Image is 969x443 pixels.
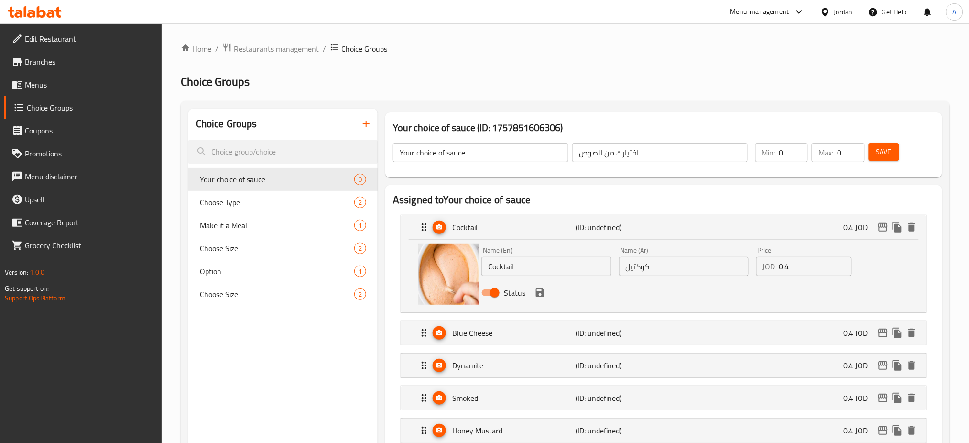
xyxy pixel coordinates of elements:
[25,56,154,67] span: Branches
[452,327,576,339] p: Blue Cheese
[730,6,789,18] div: Menu-management
[5,282,49,295] span: Get support on:
[401,386,926,410] div: Expand
[393,120,935,135] h3: Your choice of sauce (ID: 1757851606306)
[763,261,775,272] p: JOD
[576,221,658,233] p: (ID: undefined)
[4,96,162,119] a: Choice Groups
[890,391,904,405] button: duplicate
[393,211,935,317] li: ExpandCocktailName (En)Name (Ar)PriceJODStatussave
[222,43,319,55] a: Restaurants management
[876,220,890,234] button: edit
[876,391,890,405] button: edit
[890,220,904,234] button: duplicate
[904,423,919,438] button: delete
[354,243,366,254] div: Choices
[188,283,378,306] div: Choose Size2
[4,119,162,142] a: Coupons
[393,317,935,349] li: Expand
[779,257,852,276] input: Please enter price
[200,220,354,231] span: Make it a Meal
[25,194,154,205] span: Upsell
[844,221,876,233] p: 0.4 JOD
[4,165,162,188] a: Menu disclaimer
[200,288,354,300] span: Choose Size
[215,43,218,55] li: /
[576,425,658,436] p: (ID: undefined)
[25,148,154,159] span: Promotions
[890,358,904,373] button: duplicate
[25,79,154,90] span: Menus
[393,349,935,382] li: Expand
[355,290,366,299] span: 2
[869,143,899,161] button: Save
[393,193,935,207] h2: Assigned to Your choice of sauce
[200,174,354,185] span: Your choice of sauce
[200,243,354,254] span: Choose Size
[196,117,257,131] h2: Choice Groups
[904,326,919,340] button: delete
[354,174,366,185] div: Choices
[418,244,479,305] img: Cocktail
[393,382,935,414] li: Expand
[576,392,658,404] p: (ID: undefined)
[844,392,876,404] p: 0.4 JOD
[876,326,890,340] button: edit
[188,214,378,237] div: Make it a Meal1
[452,392,576,404] p: Smoked
[452,360,576,371] p: Dynamite
[4,188,162,211] a: Upsell
[876,423,890,438] button: edit
[4,50,162,73] a: Branches
[354,266,366,277] div: Choices
[181,71,250,92] span: Choice Groups
[576,360,658,371] p: (ID: undefined)
[200,197,354,208] span: Choose Type
[619,257,749,276] input: Enter name Ar
[401,215,926,239] div: Expand
[188,168,378,191] div: Your choice of sauce0
[904,220,919,234] button: delete
[762,147,775,158] p: Min:
[401,354,926,377] div: Expand
[181,43,950,55] nav: breadcrumb
[890,326,904,340] button: duplicate
[953,7,957,17] span: A
[904,358,919,373] button: delete
[4,211,162,234] a: Coverage Report
[355,175,366,184] span: 0
[25,217,154,228] span: Coverage Report
[355,221,366,230] span: 1
[355,267,366,276] span: 1
[844,425,876,436] p: 0.4 JOD
[27,102,154,113] span: Choice Groups
[844,360,876,371] p: 0.4 JOD
[188,191,378,214] div: Choose Type2
[355,244,366,253] span: 2
[876,146,892,158] span: Save
[452,221,576,233] p: Cocktail
[576,327,658,339] p: (ID: undefined)
[4,142,162,165] a: Promotions
[200,266,354,277] span: Option
[4,27,162,50] a: Edit Restaurant
[890,423,904,438] button: duplicate
[504,287,525,299] span: Status
[25,125,154,136] span: Coupons
[533,286,547,300] button: save
[323,43,326,55] li: /
[4,234,162,257] a: Grocery Checklist
[25,240,154,251] span: Grocery Checklist
[234,43,319,55] span: Restaurants management
[844,327,876,339] p: 0.4 JOD
[876,358,890,373] button: edit
[818,147,833,158] p: Max:
[5,266,28,278] span: Version:
[188,237,378,260] div: Choose Size2
[188,140,378,164] input: search
[30,266,44,278] span: 1.0.0
[181,43,211,55] a: Home
[5,292,65,304] a: Support.OpsPlatform
[25,33,154,44] span: Edit Restaurant
[355,198,366,207] span: 2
